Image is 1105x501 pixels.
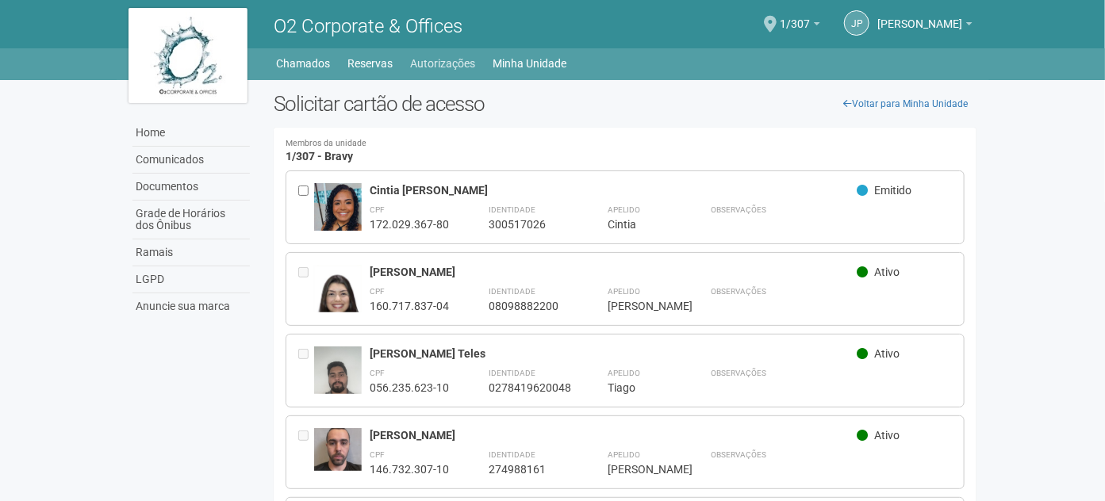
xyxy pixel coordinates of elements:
span: João Pedro do Nascimento [877,2,962,30]
strong: CPF [370,450,385,459]
div: 08098882200 [489,299,568,313]
a: Minha Unidade [493,52,567,75]
div: 146.732.307-10 [370,462,449,476]
strong: Observações [711,287,766,296]
strong: Identidade [489,450,535,459]
a: Anuncie sua marca [132,293,250,319]
img: user.jpg [314,265,362,330]
div: Cintia [608,217,671,231]
strong: CPF [370,369,385,377]
div: [PERSON_NAME] [608,462,671,476]
small: Membros da unidade [286,140,965,148]
span: Emitido [874,184,911,197]
a: Autorizações [411,52,476,75]
div: [PERSON_NAME] Teles [370,346,858,361]
a: LGPD [132,266,250,293]
strong: Observações [711,369,766,377]
a: Home [132,120,250,147]
a: JP [844,10,869,36]
a: Reservas [348,52,393,75]
strong: CPF [370,287,385,296]
div: 172.029.367-80 [370,217,449,231]
strong: Observações [711,205,766,214]
img: logo.jpg [129,8,247,103]
a: Ramais [132,239,250,266]
h2: Solicitar cartão de acesso [274,92,977,116]
div: [PERSON_NAME] [370,428,858,442]
strong: Identidade [489,205,535,214]
img: user.jpg [314,428,362,471]
a: Comunicados [132,147,250,174]
span: Ativo [874,266,900,278]
div: 300517026 [489,217,568,231]
div: Entre em contato com a Aministração para solicitar o cancelamento ou 2a via [298,346,314,395]
div: 274988161 [489,462,568,476]
div: 056.235.623-10 [370,381,449,395]
div: Entre em contato com a Aministração para solicitar o cancelamento ou 2a via [298,428,314,476]
strong: Apelido [608,450,640,459]
div: Tiago [608,381,671,395]
strong: Identidade [489,369,535,377]
span: Ativo [874,429,900,442]
a: 1/307 [780,20,820,33]
strong: Identidade [489,287,535,296]
a: Documentos [132,174,250,201]
span: O2 Corporate & Offices [274,15,462,37]
strong: Apelido [608,287,640,296]
h4: 1/307 - Bravy [286,140,965,163]
a: Voltar para Minha Unidade [835,92,976,116]
a: Chamados [277,52,331,75]
div: [PERSON_NAME] [370,265,858,279]
span: 1/307 [780,2,810,30]
img: user.jpg [314,346,362,410]
img: user.jpg [314,183,362,239]
strong: Apelido [608,369,640,377]
div: Entre em contato com a Aministração para solicitar o cancelamento ou 2a via [298,265,314,313]
a: Grade de Horários dos Ônibus [132,201,250,239]
div: Cintia [PERSON_NAME] [370,183,858,197]
div: [PERSON_NAME] [608,299,671,313]
strong: Apelido [608,205,640,214]
a: [PERSON_NAME] [877,20,973,33]
strong: Observações [711,450,766,459]
span: Ativo [874,347,900,360]
div: 160.717.837-04 [370,299,449,313]
strong: CPF [370,205,385,214]
div: 0278419620048 [489,381,568,395]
